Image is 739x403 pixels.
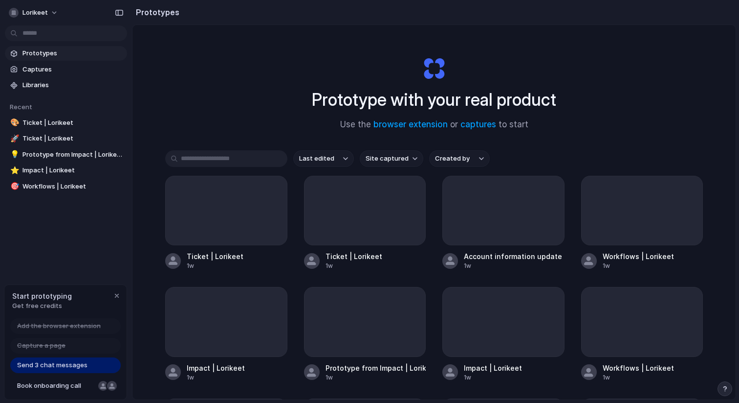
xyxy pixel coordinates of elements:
span: Recent [10,103,32,111]
div: Workflows | Lorikeet [603,251,674,261]
a: 🎯Workflows | Lorikeet [5,179,127,194]
button: 💡 [9,150,19,160]
span: Book onboarding call [17,381,94,391]
div: Ticket | Lorikeet [326,251,382,261]
a: Workflows | Lorikeet1w [581,176,703,270]
div: 1w [603,261,674,270]
div: Christian Iacullo [106,380,118,392]
span: Prototypes [22,48,123,58]
div: 1w [464,261,565,270]
button: 🎯 [9,182,19,191]
button: Last edited [293,150,354,167]
button: 🎨 [9,118,19,128]
div: 1w [603,373,674,382]
a: captures [460,119,496,129]
a: 🎨Ticket | Lorikeet [5,116,127,130]
span: Workflows | Lorikeet [22,182,123,191]
span: Capture a page [17,341,65,351]
a: browser extension [373,119,448,129]
span: Site captured [366,154,409,164]
a: Libraries [5,78,127,93]
span: Last edited [299,154,334,164]
span: Add the browser extension [17,321,101,331]
a: 💡Prototype from Impact | Lorikeet [5,147,127,162]
span: Impact | Lorikeet [22,166,123,175]
a: Prototypes [5,46,127,61]
div: 🎨 [10,117,17,128]
div: 1w [187,373,245,382]
div: 1w [187,261,243,270]
div: ⭐ [10,165,17,176]
a: Impact | Lorikeet1w [165,287,287,381]
a: Ticket | Lorikeet1w [304,176,426,270]
span: Ticket | Lorikeet [22,134,123,143]
a: Captures [5,62,127,77]
a: 🚀Ticket | Lorikeet [5,131,127,146]
span: Prototype from Impact | Lorikeet [22,150,123,160]
div: 🎯 [10,181,17,192]
span: Lorikeet [22,8,48,18]
div: 1w [464,373,522,382]
button: Site captured [360,150,423,167]
div: Impact | Lorikeet [464,363,522,373]
span: Captures [22,65,123,74]
span: Created by [435,154,470,164]
div: Impact | Lorikeet [187,363,245,373]
h2: Prototypes [132,6,179,18]
h1: Prototype with your real product [312,87,556,113]
div: Prototype from Impact | Lorikeet [326,363,426,373]
div: Workflows | Lorikeet [603,363,674,373]
button: 🚀 [9,134,19,143]
div: Nicole Kubica [97,380,109,392]
div: 1w [326,261,382,270]
span: Start prototyping [12,291,72,301]
span: Libraries [22,80,123,90]
a: Workflows | Lorikeet1w [581,287,703,381]
span: Use the or to start [340,119,528,131]
a: Book onboarding call [10,378,121,394]
a: ⭐Impact | Lorikeet [5,163,127,178]
span: Send 3 chat messages [17,360,87,370]
div: Account information update | Lorikeet [464,251,565,261]
div: 🚀 [10,133,17,144]
button: Created by [429,150,490,167]
span: Ticket | Lorikeet [22,118,123,128]
a: Account information update | Lorikeet1w [442,176,565,270]
button: ⭐ [9,166,19,175]
a: Prototype from Impact | Lorikeet1w [304,287,426,381]
a: Ticket | Lorikeet1w [165,176,287,270]
div: 1w [326,373,426,382]
div: 💡 [10,149,17,160]
span: Get free credits [12,301,72,311]
a: Impact | Lorikeet1w [442,287,565,381]
button: Lorikeet [5,5,63,21]
div: Ticket | Lorikeet [187,251,243,261]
